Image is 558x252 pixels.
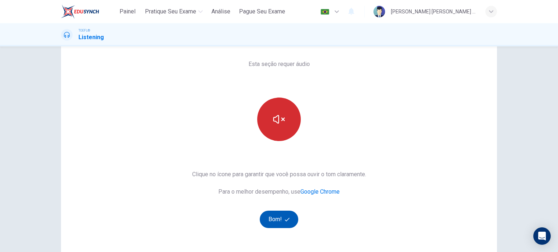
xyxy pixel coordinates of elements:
[192,170,366,179] span: Clique no ícone para garantir que você possa ouvir o tom claramente.
[116,5,139,18] button: Painel
[236,5,288,18] button: Pague Seu Exame
[248,60,310,69] span: Esta seção requer áudio
[120,7,136,16] span: Painel
[78,28,90,33] span: TOEFL®
[260,211,299,228] button: Bom!
[61,4,116,19] a: EduSynch logo
[61,4,99,19] img: EduSynch logo
[320,9,329,15] img: pt
[142,5,206,18] button: Pratique seu exame
[192,187,366,196] span: Para o melhor desempenho, use
[533,227,551,245] div: Open Intercom Messenger
[78,33,104,42] h1: Listening
[239,7,285,16] span: Pague Seu Exame
[209,5,233,18] button: Análise
[145,7,196,16] span: Pratique seu exame
[391,7,477,16] div: [PERSON_NAME] [PERSON_NAME] [PERSON_NAME]
[373,6,385,17] img: Profile picture
[300,188,340,195] a: Google Chrome
[211,7,230,16] span: Análise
